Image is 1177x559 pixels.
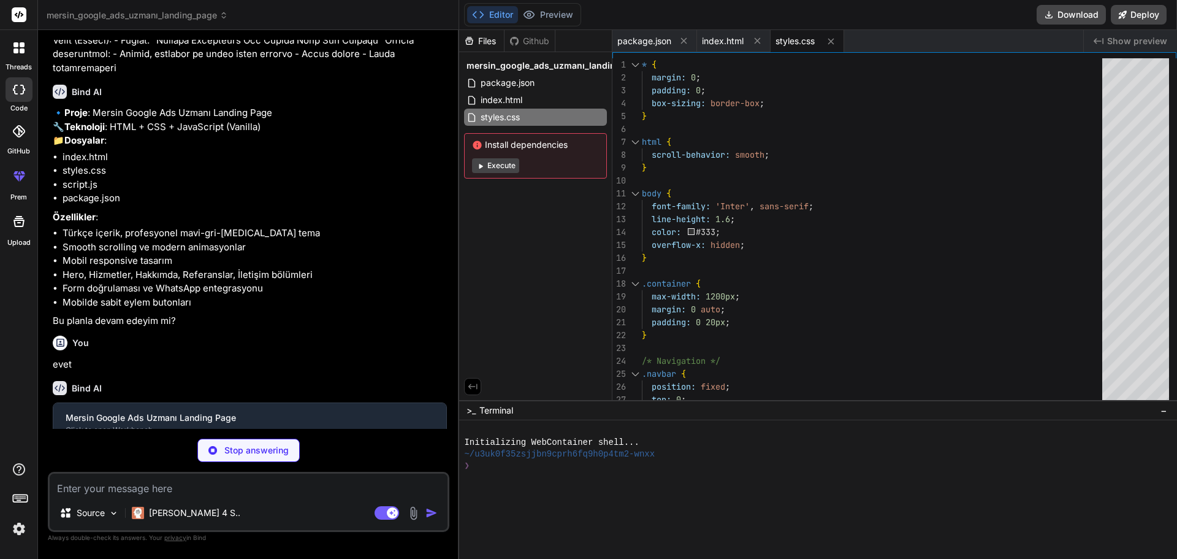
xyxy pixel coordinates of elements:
strong: Proje [64,107,88,118]
span: 0 [696,317,701,328]
button: Deploy [1111,5,1167,25]
span: position: [652,381,696,392]
div: Click to collapse the range. [627,58,643,71]
span: index.html [702,35,744,47]
label: Upload [7,237,31,248]
div: 18 [612,277,626,290]
div: 27 [612,393,626,406]
span: hidden [710,239,740,250]
span: } [642,110,647,121]
span: ~/u3uk0f35zsjjbn9cprh6fq9h0p4tm2-wnxx [464,449,655,460]
span: 'Inter' [715,201,750,212]
span: } [642,252,647,263]
span: ; [764,149,769,160]
span: ; [760,98,764,109]
strong: Dosyalar [64,134,104,146]
span: { [652,59,657,70]
p: Always double-check its answers. Your in Bind [48,532,449,544]
span: scroll-behavior: [652,149,730,160]
label: prem [10,192,27,202]
button: Mersin Google Ads Uzmanı Landing PageClick to open Workbench [53,403,427,444]
div: 5 [612,110,626,123]
span: Initializing WebContainer shell... [464,437,639,449]
div: 3 [612,84,626,97]
div: 6 [612,123,626,136]
div: 4 [612,97,626,110]
li: package.json [63,191,447,206]
span: box-sizing: [652,98,706,109]
span: max-width: [652,291,701,302]
span: package.json [617,35,671,47]
p: Source [77,507,105,519]
button: Preview [518,6,578,23]
span: 20px [706,317,725,328]
span: index.html [479,93,524,107]
div: 11 [612,187,626,200]
span: package.json [479,75,536,90]
span: fixed [701,381,725,392]
div: 25 [612,368,626,380]
div: 14 [612,226,626,239]
div: 8 [612,148,626,161]
div: Click to collapse the range. [627,368,643,380]
button: Download [1037,5,1106,25]
span: padding: [652,85,691,96]
p: evet [53,358,447,372]
p: Stop answering [224,444,289,457]
div: 7 [612,136,626,148]
span: − [1160,404,1167,417]
span: } [642,162,647,173]
span: /* Navigation */ [642,355,720,366]
span: { [666,188,671,199]
span: ; [735,291,740,302]
div: 2 [612,71,626,84]
span: ; [740,239,745,250]
span: >_ [467,404,476,417]
span: margin: [652,304,686,315]
span: 0 [696,85,701,96]
img: icon [425,507,438,519]
h6: You [72,337,89,349]
p: Bu planla devam edeyim mi? [53,314,447,328]
span: ❯ [464,460,470,472]
span: sans-serif [760,201,809,212]
img: Claude 4 Sonnet [132,507,144,519]
span: ; [725,381,730,392]
li: Türkçe içerik, profesyonel mavi-gri-[MEDICAL_DATA] tema [63,226,447,241]
span: top: [652,394,671,405]
label: code [10,103,28,114]
div: 10 [612,174,626,187]
li: Smooth scrolling ve modern animasyonlar [63,241,447,255]
span: .container [642,278,691,289]
span: body [642,188,661,199]
span: Terminal [479,404,513,417]
p: 🔹 : Mersin Google Ads Uzmanı Landing Page 🔧 : HTML + CSS + JavaScript (Vanilla) 📁 : [53,106,447,148]
span: styles.css [775,35,815,47]
span: 1200px [706,291,735,302]
div: 16 [612,252,626,264]
span: line-height: [652,214,710,225]
label: threads [6,62,32,72]
span: ; [701,85,706,96]
span: ; [696,72,701,83]
span: , [750,201,755,212]
div: Click to open Workbench [66,425,414,435]
span: Show preview [1107,35,1167,47]
div: Click to collapse the range. [627,187,643,200]
span: html [642,136,661,147]
div: Github [505,35,555,47]
div: 23 [612,342,626,355]
button: − [1158,401,1170,420]
div: 17 [612,264,626,277]
span: margin: [652,72,686,83]
strong: Özellikler [53,211,96,223]
img: attachment [406,506,421,520]
span: { [666,136,671,147]
span: { [696,278,701,289]
h6: Bind AI [72,86,102,98]
span: ; [716,226,721,237]
span: { [681,368,686,379]
span: border-box [710,98,760,109]
li: Mobilde sabit eylem butonları [63,296,447,310]
span: ; [809,201,813,212]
